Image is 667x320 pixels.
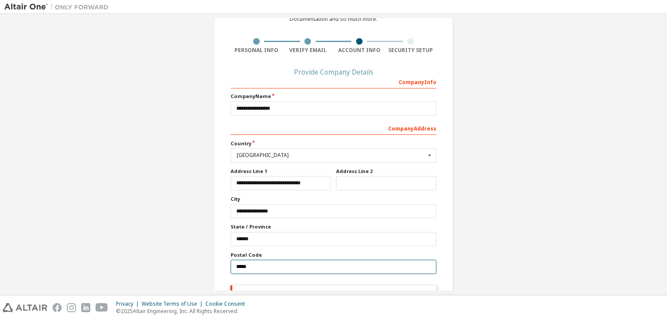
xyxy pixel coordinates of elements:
div: Company Info [231,75,436,88]
div: Invalid value for 'Address Line 1'. Only letters, digits, spaces and the following characters are... [231,285,436,311]
label: City [231,196,436,202]
div: Website Terms of Use [142,300,205,307]
label: Company Name [231,93,436,100]
label: Address Line 1 [231,168,331,175]
div: Personal Info [231,47,282,54]
img: instagram.svg [67,303,76,312]
p: © 2025 Altair Engineering, Inc. All Rights Reserved. [116,307,250,315]
div: Provide Company Details [231,69,436,75]
div: [GEOGRAPHIC_DATA] [237,153,426,158]
img: Altair One [4,3,113,11]
div: Company Address [231,121,436,135]
img: altair_logo.svg [3,303,47,312]
div: Privacy [116,300,142,307]
div: Account Info [333,47,385,54]
label: Country [231,140,436,147]
div: Cookie Consent [205,300,250,307]
label: State / Province [231,223,436,230]
img: youtube.svg [96,303,108,312]
label: Address Line 2 [336,168,436,175]
div: Verify Email [282,47,334,54]
label: Postal Code [231,251,436,258]
div: Security Setup [385,47,437,54]
img: facebook.svg [53,303,62,312]
img: linkedin.svg [81,303,90,312]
